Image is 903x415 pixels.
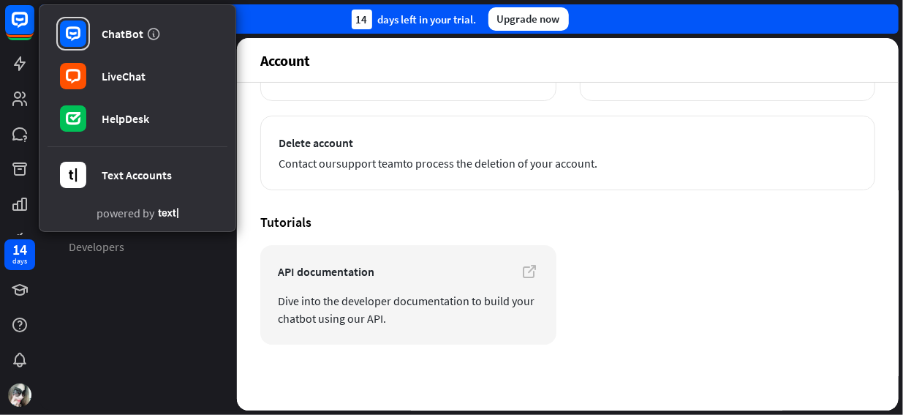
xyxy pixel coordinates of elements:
[488,7,569,31] div: Upgrade now
[260,245,556,345] a: API documentation Dive into the developer documentation to build your chatbot using our API.
[4,239,35,270] a: 14 days
[352,10,372,29] div: 14
[12,256,27,266] div: days
[279,134,857,152] span: Delete account
[260,214,875,231] h4: Tutorials
[352,10,477,29] div: days left in your trial.
[12,6,56,50] button: Open LiveChat chat widget
[237,38,899,82] header: Account
[260,116,875,190] button: Delete account Contact oursupport teamto process the deletion of your account.
[279,154,857,172] span: Contact our to process the deletion of your account.
[60,235,216,259] a: Developers
[278,263,539,280] span: API documentation
[69,239,124,255] span: Developers
[278,292,539,327] span: Dive into the developer documentation to build your chatbot using our API.
[12,243,27,256] div: 14
[336,156,403,171] a: support team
